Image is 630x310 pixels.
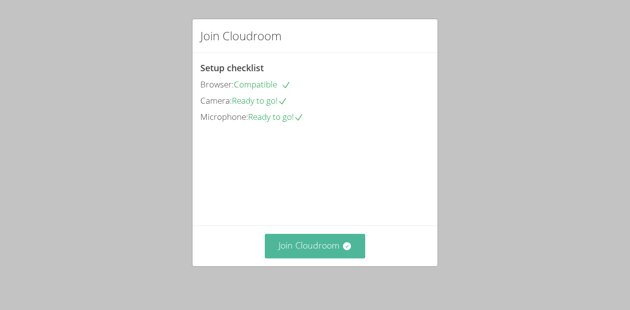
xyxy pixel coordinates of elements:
span: Microphone: [200,111,248,122]
span: Setup checklist [200,62,264,74]
span: Ready to go! [232,95,287,106]
span: Ready to go! [248,111,304,122]
h2: Join Cloudroom [200,27,282,45]
button: Join Cloudroom [265,234,366,258]
span: Browser: [200,79,234,90]
span: Compatible [234,79,291,90]
span: Camera: [200,95,232,106]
